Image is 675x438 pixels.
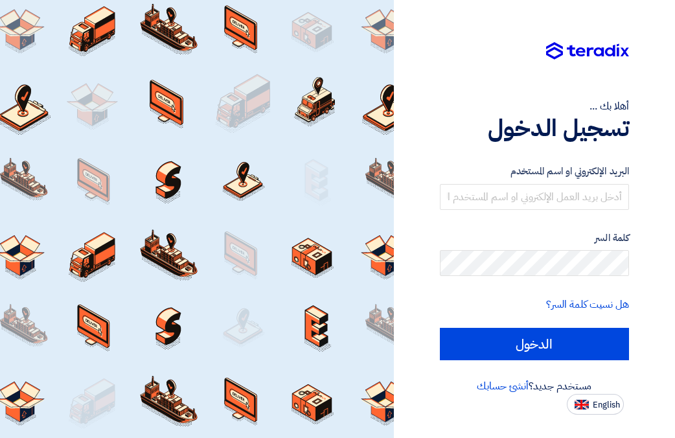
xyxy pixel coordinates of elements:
div: أهلا بك ... [440,98,629,114]
div: مستخدم جديد؟ [440,378,629,394]
a: أنشئ حسابك [477,378,528,394]
h1: تسجيل الدخول [440,114,629,143]
button: English [567,394,624,415]
span: English [593,400,620,409]
img: en-US.png [575,400,589,409]
img: Teradix logo [546,42,629,60]
label: البريد الإلكتروني او اسم المستخدم [440,164,629,179]
input: أدخل بريد العمل الإلكتروني او اسم المستخدم الخاص بك ... [440,184,629,210]
input: الدخول [440,328,629,360]
a: هل نسيت كلمة السر؟ [546,297,629,312]
label: كلمة السر [440,231,629,246]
